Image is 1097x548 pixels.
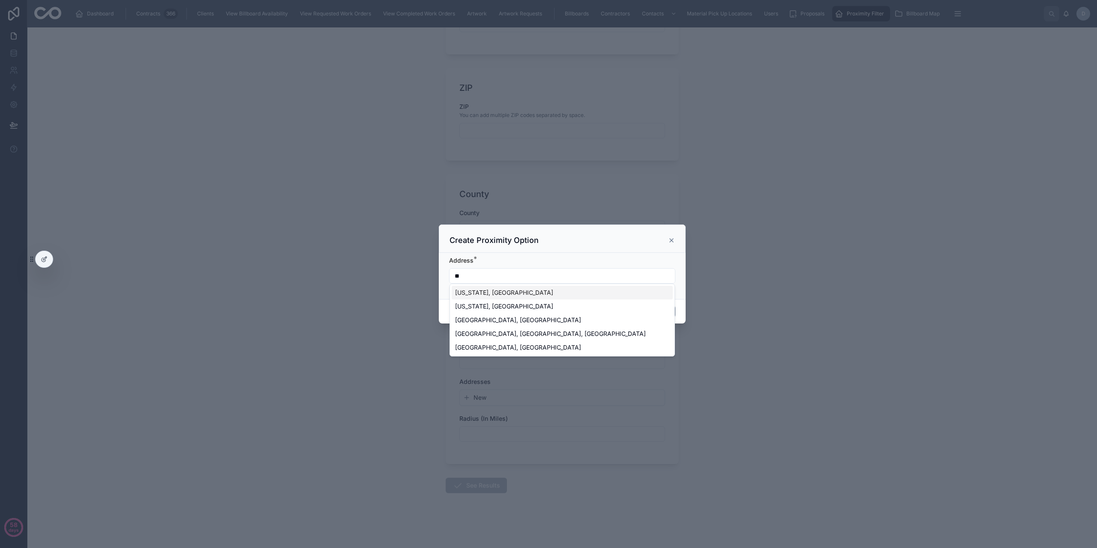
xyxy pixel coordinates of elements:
div: [GEOGRAPHIC_DATA], [GEOGRAPHIC_DATA] [452,313,673,327]
div: Suggestions [450,284,675,356]
div: [GEOGRAPHIC_DATA], [GEOGRAPHIC_DATA], [GEOGRAPHIC_DATA] [452,327,673,341]
div: [US_STATE], [GEOGRAPHIC_DATA] [452,299,673,313]
div: [US_STATE], [GEOGRAPHIC_DATA] [452,286,673,299]
span: Address [449,257,474,264]
div: [GEOGRAPHIC_DATA], [GEOGRAPHIC_DATA] [452,341,673,354]
h3: Create Proximity Option [450,235,539,246]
